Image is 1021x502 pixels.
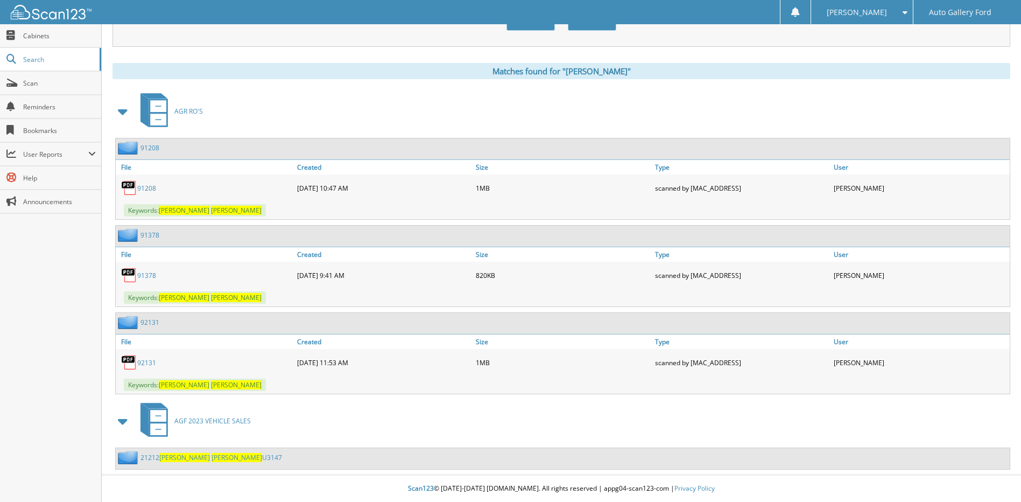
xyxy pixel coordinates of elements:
img: folder2.png [118,451,140,464]
iframe: Chat Widget [967,450,1021,502]
div: 820KB [473,264,652,286]
div: 1MB [473,177,652,199]
a: 91208 [137,184,156,193]
a: Privacy Policy [674,484,715,493]
span: Keywords: [124,379,266,391]
a: Size [473,334,652,349]
a: 91378 [137,271,156,280]
span: [PERSON_NAME] [211,380,262,389]
span: Scan123 [408,484,434,493]
a: User [831,160,1010,175]
img: PDF.png [121,354,137,371]
div: © [DATE]-[DATE] [DOMAIN_NAME]. All rights reserved | appg04-scan123-com | [102,476,1021,502]
span: Bookmarks [23,126,96,135]
a: Size [473,160,652,175]
a: Created [294,334,473,349]
a: Type [652,334,831,349]
span: User Reports [23,150,88,159]
div: scanned by [MAC_ADDRESS] [652,177,831,199]
span: [PERSON_NAME] [159,206,209,215]
a: 21212[PERSON_NAME] [PERSON_NAME]U3147 [140,453,282,462]
a: 92131 [137,358,156,367]
span: [PERSON_NAME] [159,380,209,389]
a: Created [294,247,473,262]
span: [PERSON_NAME] [211,293,262,302]
a: 91208 [140,143,159,152]
a: User [831,334,1010,349]
div: scanned by [MAC_ADDRESS] [652,352,831,373]
div: [PERSON_NAME] [831,264,1010,286]
span: [PERSON_NAME] [159,453,210,462]
img: PDF.png [121,180,137,196]
img: PDF.png [121,267,137,283]
a: AGF 2023 VEHICLE SALES [134,400,251,442]
a: File [116,334,294,349]
img: folder2.png [118,141,140,155]
div: [PERSON_NAME] [831,177,1010,199]
span: Reminders [23,102,96,111]
a: Type [652,247,831,262]
div: [DATE] 9:41 AM [294,264,473,286]
a: File [116,160,294,175]
span: [PERSON_NAME] [827,9,887,16]
div: scanned by [MAC_ADDRESS] [652,264,831,286]
span: Search [23,55,94,64]
span: Keywords: [124,291,266,304]
span: Help [23,173,96,183]
span: AGF 2023 VEHICLE SALES [174,416,251,426]
span: Cabinets [23,31,96,40]
div: [PERSON_NAME] [831,352,1010,373]
span: Scan [23,79,96,88]
div: 1MB [473,352,652,373]
a: User [831,247,1010,262]
a: Created [294,160,473,175]
a: File [116,247,294,262]
span: Keywords: [124,204,266,217]
span: [PERSON_NAME] [159,293,209,302]
span: Announcements [23,197,96,206]
a: 92131 [140,318,159,327]
span: AGR RO'S [174,107,203,116]
span: [PERSON_NAME] [211,206,262,215]
span: Auto Gallery Ford [929,9,991,16]
img: folder2.png [118,316,140,329]
div: [DATE] 10:47 AM [294,177,473,199]
span: [PERSON_NAME] [212,453,262,462]
a: AGR RO'S [134,90,203,133]
a: Size [473,247,652,262]
a: Type [652,160,831,175]
div: Matches found for "[PERSON_NAME]" [112,63,1010,79]
div: [DATE] 11:53 AM [294,352,473,373]
img: scan123-logo-white.svg [11,5,91,19]
img: folder2.png [118,228,140,242]
a: 91378 [140,231,159,240]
